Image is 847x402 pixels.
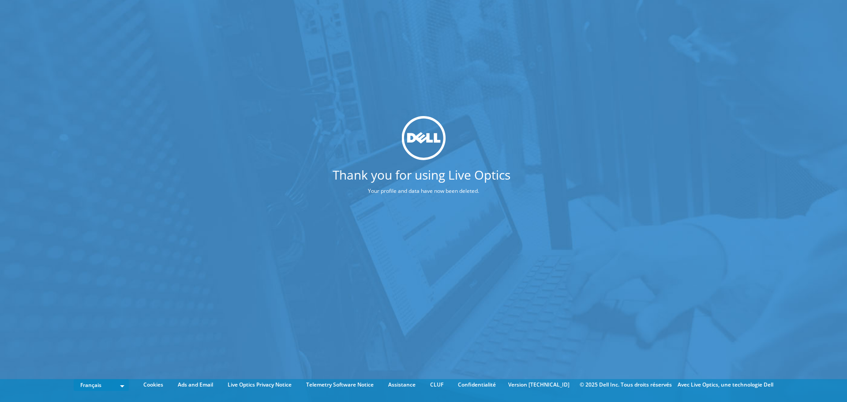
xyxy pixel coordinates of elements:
a: Ads and Email [171,380,220,390]
li: © 2025 Dell Inc. Tous droits réservés [575,380,676,390]
a: CLUF [423,380,450,390]
img: dell_svg_logo.svg [401,116,446,160]
li: Avec Live Optics, une technologie Dell [678,380,773,390]
a: Confidentialité [451,380,502,390]
a: Telemetry Software Notice [300,380,380,390]
p: Your profile and data have now been deleted. [333,186,515,196]
a: Assistance [382,380,422,390]
a: Live Optics Privacy Notice [221,380,298,390]
h1: Thank you for using Live Optics [333,169,510,181]
li: Version [TECHNICAL_ID] [504,380,574,390]
a: Cookies [137,380,170,390]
